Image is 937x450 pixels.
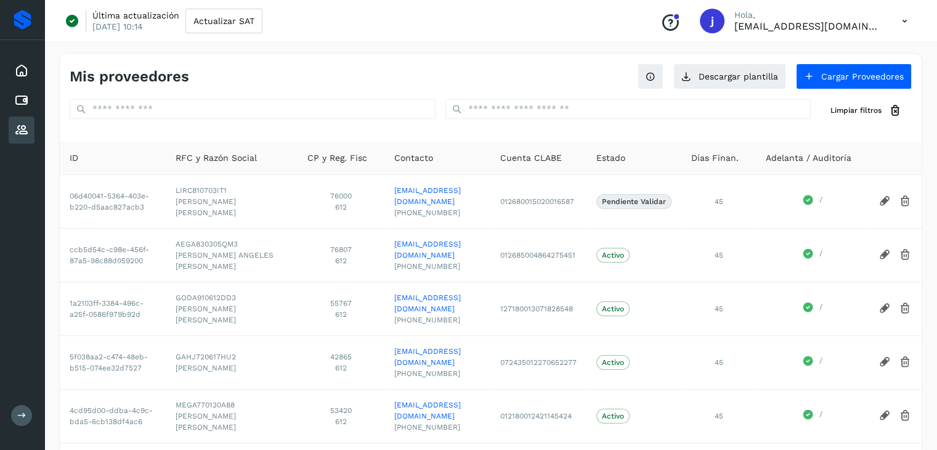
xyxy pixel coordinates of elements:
[60,174,166,228] td: 06d40041-5364-403e-b220-d5aac827acb3
[92,21,143,32] p: [DATE] 10:14
[92,10,179,21] p: Última actualización
[193,17,254,25] span: Actualizar SAT
[766,301,859,316] div: /
[176,292,288,303] span: GODA910612DD3
[714,197,723,206] span: 45
[766,194,859,209] div: /
[176,351,288,362] span: GAHJ720617HU2
[596,152,625,165] span: Estado
[307,202,375,213] span: 612
[307,416,375,427] span: 612
[176,152,257,165] span: RFC y Razón Social
[490,389,586,443] td: 012180012421145424
[602,412,624,420] p: Activo
[602,358,624,367] p: Activo
[185,9,262,33] button: Actualizar SAT
[70,152,78,165] span: ID
[490,174,586,228] td: 012680015020016587
[9,57,34,84] div: Inicio
[394,314,481,325] span: [PHONE_NUMBER]
[490,335,586,389] td: 072435012270652277
[176,399,288,411] span: MEGA770130A88
[714,358,723,367] span: 45
[307,190,375,202] span: 76000
[394,368,481,379] span: [PHONE_NUMBER]
[602,197,666,206] p: Pendiente Validar
[714,251,723,260] span: 45
[307,351,375,362] span: 42865
[796,63,912,89] button: Cargar Proveedores
[9,117,34,144] div: Proveedores
[176,185,288,196] span: LIRC810703IT1
[500,152,562,165] span: Cuenta CLABE
[490,228,586,282] td: 012685004864275451
[602,251,624,260] p: Activo
[734,20,882,32] p: jrodriguez@kalapata.co
[394,185,481,207] a: [EMAIL_ADDRESS][DOMAIN_NAME]
[307,405,375,416] span: 53420
[60,389,166,443] td: 4cd95d00-ddba-4c9c-bda5-6cb138df4ac6
[307,298,375,309] span: 55767
[394,261,481,272] span: [PHONE_NUMBER]
[307,244,375,255] span: 76807
[176,196,288,218] span: [PERSON_NAME] [PERSON_NAME]
[394,239,481,261] a: [EMAIL_ADDRESS][DOMAIN_NAME]
[394,346,481,368] a: [EMAIL_ADDRESS][DOMAIN_NAME]
[394,152,433,165] span: Contacto
[176,303,288,325] span: [PERSON_NAME] [PERSON_NAME]
[307,255,375,266] span: 612
[176,411,288,433] span: [PERSON_NAME] [PERSON_NAME]
[734,10,882,20] p: Hola,
[714,305,723,313] span: 45
[394,422,481,433] span: [PHONE_NUMBER]
[673,63,786,89] button: Descargar plantilla
[307,309,375,320] span: 612
[394,207,481,218] span: [PHONE_NUMBER]
[766,355,859,370] div: /
[60,228,166,282] td: ccb5d54c-c98e-456f-87a5-98c88d059200
[176,250,288,272] span: [PERSON_NAME] ANGELES [PERSON_NAME]
[394,292,481,314] a: [EMAIL_ADDRESS][DOMAIN_NAME]
[766,409,859,423] div: /
[176,239,288,250] span: AEGA830305QM3
[176,362,288,374] span: [PERSON_NAME]
[691,152,739,165] span: Días Finan.
[490,282,586,335] td: 127180013071828548
[766,248,859,263] div: /
[60,335,166,389] td: 5f038aa2-c474-48eb-b515-074ee32d7527
[394,399,481,422] a: [EMAIL_ADDRESS][DOMAIN_NAME]
[602,305,624,313] p: Activo
[9,87,34,114] div: Cuentas por pagar
[307,362,375,374] span: 612
[307,152,367,165] span: CP y Reg. Fisc
[60,282,166,335] td: 1a2103ff-3384-496c-a25f-0586f979b92d
[830,105,882,116] span: Limpiar filtros
[714,412,723,420] span: 45
[821,99,912,122] button: Limpiar filtros
[70,68,189,86] h4: Mis proveedores
[766,152,851,165] span: Adelanta / Auditoría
